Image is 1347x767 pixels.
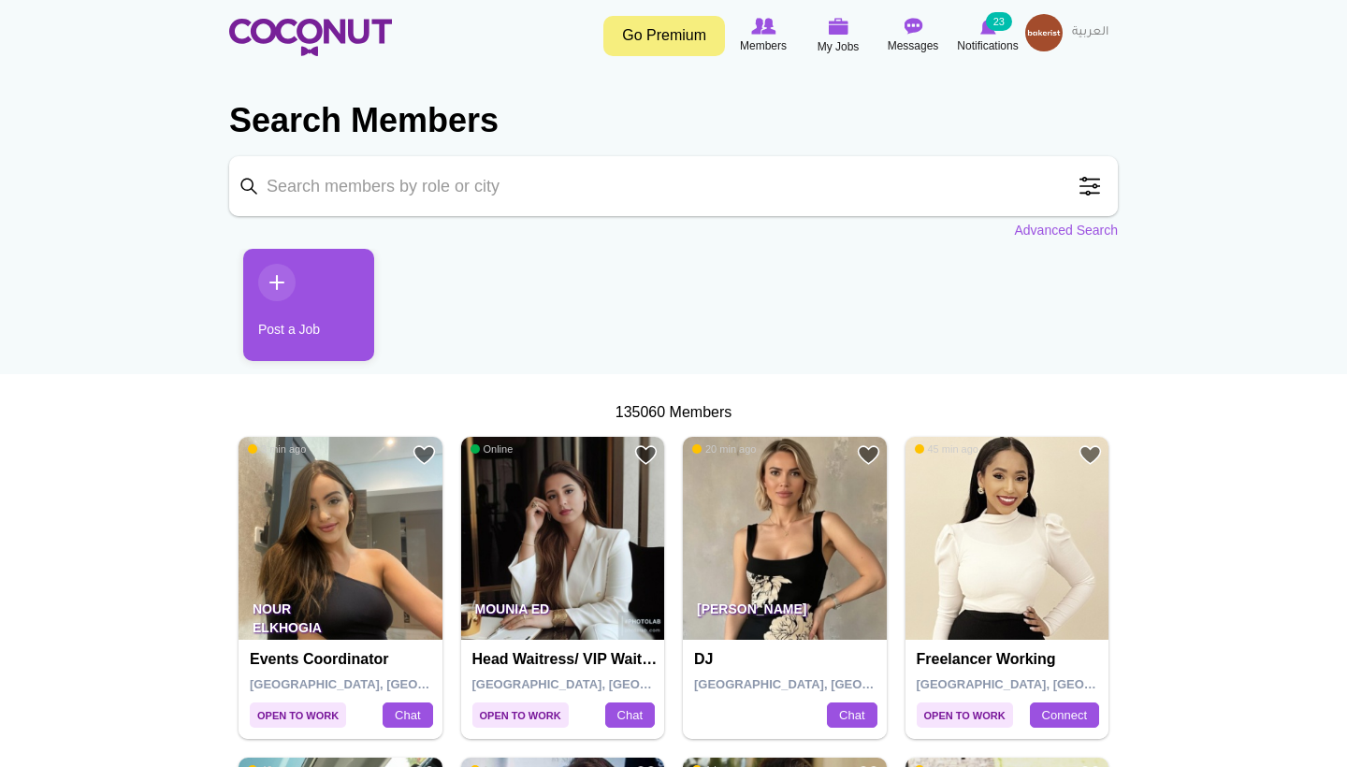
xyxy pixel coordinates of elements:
[229,156,1118,216] input: Search members by role or city
[250,677,516,691] span: [GEOGRAPHIC_DATA], [GEOGRAPHIC_DATA]
[239,587,442,640] p: Nour ElKhogia
[740,36,787,55] span: Members
[229,249,360,375] li: 1 / 1
[828,18,848,35] img: My Jobs
[917,651,1103,668] h4: Freelancer working
[383,702,432,729] a: Chat
[248,442,306,456] span: 3 min ago
[950,14,1025,57] a: Notifications Notifications 23
[472,677,739,691] span: [GEOGRAPHIC_DATA], [GEOGRAPHIC_DATA]
[888,36,939,55] span: Messages
[605,702,655,729] a: Chat
[751,18,775,35] img: Browse Members
[818,37,860,56] span: My Jobs
[472,702,569,728] span: Open to Work
[250,702,346,728] span: Open to Work
[229,402,1118,424] div: 135060 Members
[986,12,1012,31] small: 23
[229,19,392,56] img: Home
[876,14,950,57] a: Messages Messages
[250,651,436,668] h4: Events Coordinator
[857,443,880,467] a: Add to Favourites
[1063,14,1118,51] a: العربية
[957,36,1018,55] span: Notifications
[827,702,876,729] a: Chat
[634,443,658,467] a: Add to Favourites
[1030,702,1099,729] a: Connect
[915,442,978,456] span: 45 min ago
[1079,443,1102,467] a: Add to Favourites
[243,249,374,361] a: Post a Job
[904,18,922,35] img: Messages
[917,702,1013,728] span: Open to Work
[694,677,961,691] span: [GEOGRAPHIC_DATA], [GEOGRAPHIC_DATA]
[726,14,801,57] a: Browse Members Members
[1014,221,1118,239] a: Advanced Search
[980,18,996,35] img: Notifications
[413,443,436,467] a: Add to Favourites
[694,651,880,668] h4: DJ
[917,677,1183,691] span: [GEOGRAPHIC_DATA], [GEOGRAPHIC_DATA]
[472,651,659,668] h4: Head Waitress/ VIP Waitress/ Waitress
[229,98,1118,143] h2: Search Members
[461,587,665,640] p: Mounia Ed
[603,16,725,56] a: Go Premium
[692,442,756,456] span: 20 min ago
[801,14,876,58] a: My Jobs My Jobs
[683,587,887,640] p: [PERSON_NAME]
[471,442,514,456] span: Online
